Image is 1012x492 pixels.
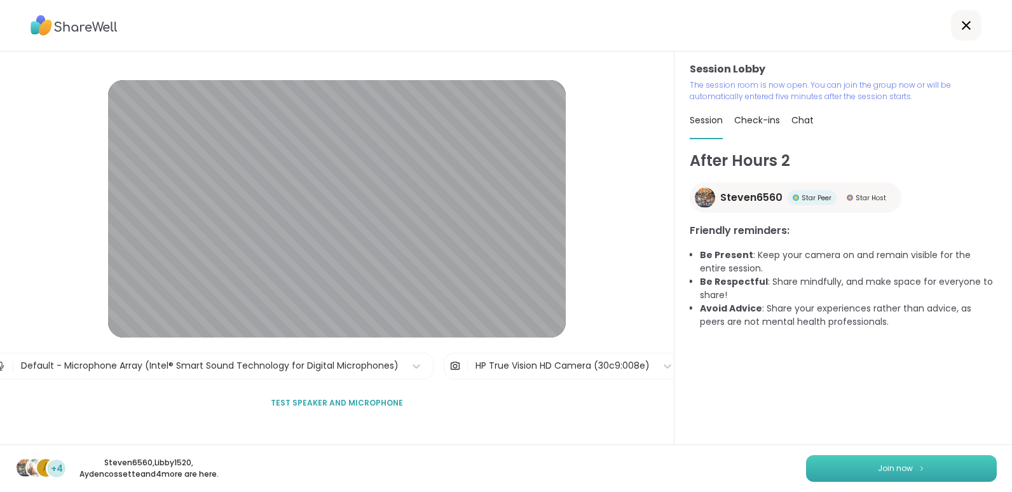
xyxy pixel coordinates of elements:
[690,114,723,126] span: Session
[21,359,399,372] div: Default - Microphone Array (Intel® Smart Sound Technology for Digital Microphones)
[51,462,63,475] span: +4
[11,353,15,379] span: |
[700,249,997,275] li: : Keep your camera on and remain visible for the entire session.
[690,149,997,172] h1: After Hours 2
[266,390,408,416] button: Test speaker and microphone
[856,193,886,203] span: Star Host
[847,195,853,201] img: Star Host
[878,463,913,474] span: Join now
[802,193,831,203] span: Star Peer
[700,302,997,329] li: : Share your experiences rather than advice, as peers are not mental health professionals.
[27,459,44,477] img: Libby1520
[690,79,997,102] p: The session room is now open. You can join the group now or will be automatically entered five mi...
[918,465,926,472] img: ShareWell Logomark
[700,302,762,315] b: Avoid Advice
[271,397,403,409] span: Test speaker and microphone
[700,249,753,261] b: Be Present
[17,459,34,477] img: Steven6560
[78,457,220,480] p: Steven6560 , Libby1520 , Aydencossette and 4 more are here.
[700,275,768,288] b: Be Respectful
[466,353,469,379] span: |
[695,188,715,208] img: Steven6560
[791,114,814,126] span: Chat
[720,190,783,205] span: Steven6560
[806,455,997,482] button: Join now
[43,460,50,476] span: A
[793,195,799,201] img: Star Peer
[449,353,461,379] img: Camera
[690,182,901,213] a: Steven6560Steven6560Star PeerStar PeerStar HostStar Host
[31,11,118,40] img: ShareWell Logo
[690,62,997,77] h3: Session Lobby
[734,114,780,126] span: Check-ins
[475,359,650,372] div: HP True Vision HD Camera (30c9:008e)
[690,223,997,238] h3: Friendly reminders:
[700,275,997,302] li: : Share mindfully, and make space for everyone to share!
